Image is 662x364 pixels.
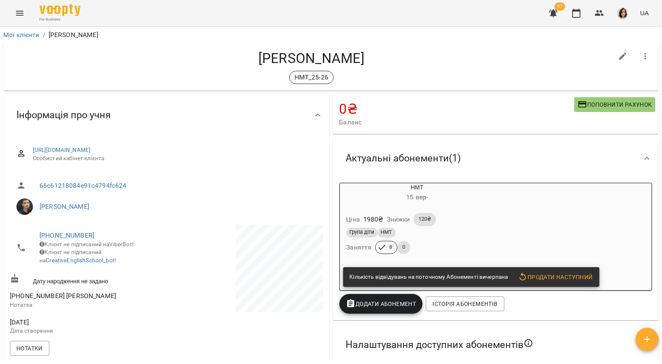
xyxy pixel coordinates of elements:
[295,72,328,82] p: НМТ_25-26
[555,2,565,11] span: 97
[10,292,116,300] span: [PHONE_NUMBER] [PERSON_NAME]
[3,31,39,39] a: Мої клієнти
[578,100,652,110] span: Поповнити рахунок
[33,147,91,153] a: [URL][DOMAIN_NAME]
[432,299,497,309] span: Історія абонементів
[339,294,423,314] button: Додати Абонемент
[346,152,461,165] span: Актуальні абонементи ( 1 )
[518,272,593,282] span: Продати наступний
[289,71,334,84] div: НМТ_25-26
[16,343,43,353] span: Нотатки
[413,215,436,223] span: 120₴
[3,94,330,136] div: Інформація про учня
[426,296,504,311] button: Історія абонементів
[43,30,45,40] li: /
[617,7,629,19] img: 131747306c681abe6e6e4adf7982eed8.png
[406,193,428,201] span: 15 вер -
[340,183,495,203] div: НМТ
[346,242,372,253] h6: Заняття
[49,30,98,40] p: [PERSON_NAME]
[10,327,165,335] p: Дата створення
[637,5,652,21] button: UA
[384,243,397,251] span: 8
[33,154,316,163] span: Особистий кабінет клієнта
[397,243,410,251] span: 0
[387,214,410,225] h6: Знижки
[16,198,33,215] img: Олександр Хатускін
[378,229,396,236] span: НМТ
[16,109,111,121] span: Інформація про учня
[10,301,165,309] p: Нотатка
[524,338,534,348] svg: Якщо не обрано жодного, клієнт зможе побачити всі публічні абонементи
[346,338,534,352] span: Налаштування доступних абонементів
[39,4,81,16] img: Voopty Logo
[10,317,165,327] span: [DATE]
[339,100,574,117] h4: 0 ₴
[8,272,166,287] div: Дату народження не задано
[3,30,659,40] nav: breadcrumb
[350,270,508,285] div: Кількість відвідувань на поточному Абонементі вичерпана
[346,214,360,225] h6: Ціна
[39,182,127,189] a: 66c61218084e91c4794fc624
[10,50,613,67] h4: [PERSON_NAME]
[10,341,49,356] button: Нотатки
[39,231,94,239] a: [PHONE_NUMBER]
[333,137,659,180] div: Актуальні абонементи(1)
[363,215,383,224] p: 1980 ₴
[39,17,81,22] span: For Business
[39,249,116,264] span: Клієнт не підписаний на !
[39,203,89,210] a: [PERSON_NAME]
[339,117,574,127] span: Баланс
[574,97,655,112] button: Поповнити рахунок
[640,9,649,17] span: UA
[46,257,115,264] a: CreativeEnglishSchool_bot
[10,3,30,23] button: Menu
[346,299,416,309] span: Додати Абонемент
[346,229,378,236] span: Група діти
[340,183,495,264] button: НМТ15 вер- Ціна1980₴Знижки120₴Група дітиНМТЗаняття80
[515,270,596,285] button: Продати наступний
[39,241,134,247] span: Клієнт не підписаний на ViberBot!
